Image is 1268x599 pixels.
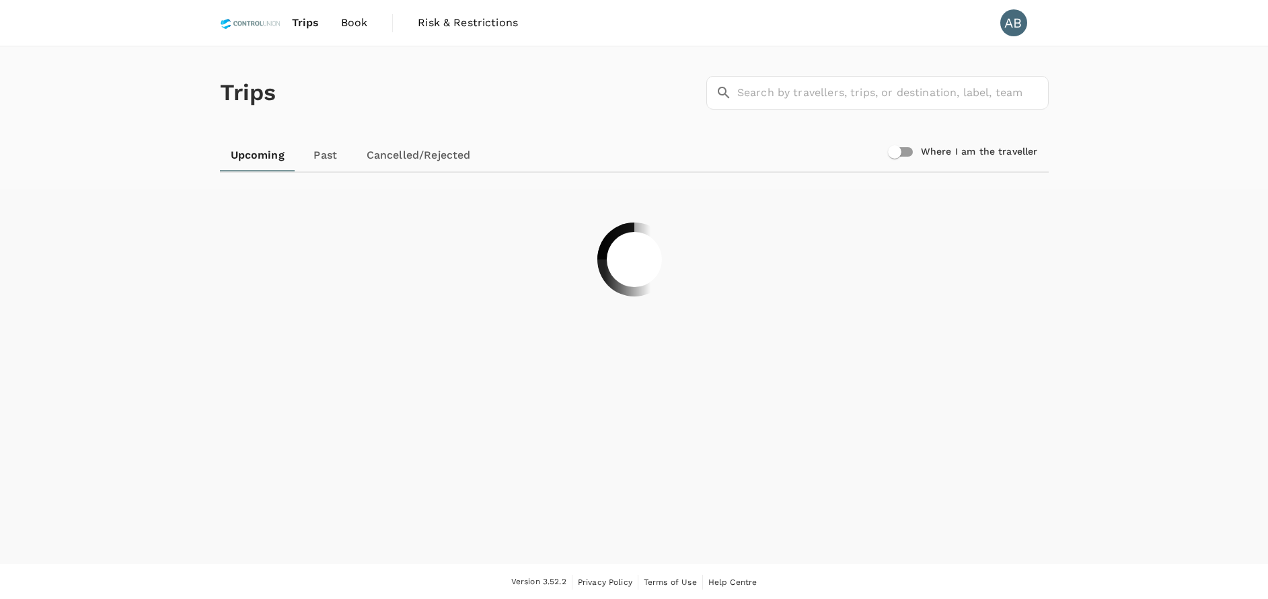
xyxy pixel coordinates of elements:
[644,577,697,587] span: Terms of Use
[708,575,757,590] a: Help Centre
[356,139,482,171] a: Cancelled/Rejected
[921,145,1038,159] h6: Where I am the traveller
[644,575,697,590] a: Terms of Use
[220,139,295,171] a: Upcoming
[295,139,356,171] a: Past
[1000,9,1027,36] div: AB
[220,8,281,38] img: Control Union Malaysia Sdn. Bhd.
[511,575,566,589] span: Version 3.52.2
[578,575,632,590] a: Privacy Policy
[708,577,757,587] span: Help Centre
[341,15,368,31] span: Book
[737,76,1049,110] input: Search by travellers, trips, or destination, label, team
[292,15,320,31] span: Trips
[220,46,276,139] h1: Trips
[418,15,518,31] span: Risk & Restrictions
[578,577,632,587] span: Privacy Policy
